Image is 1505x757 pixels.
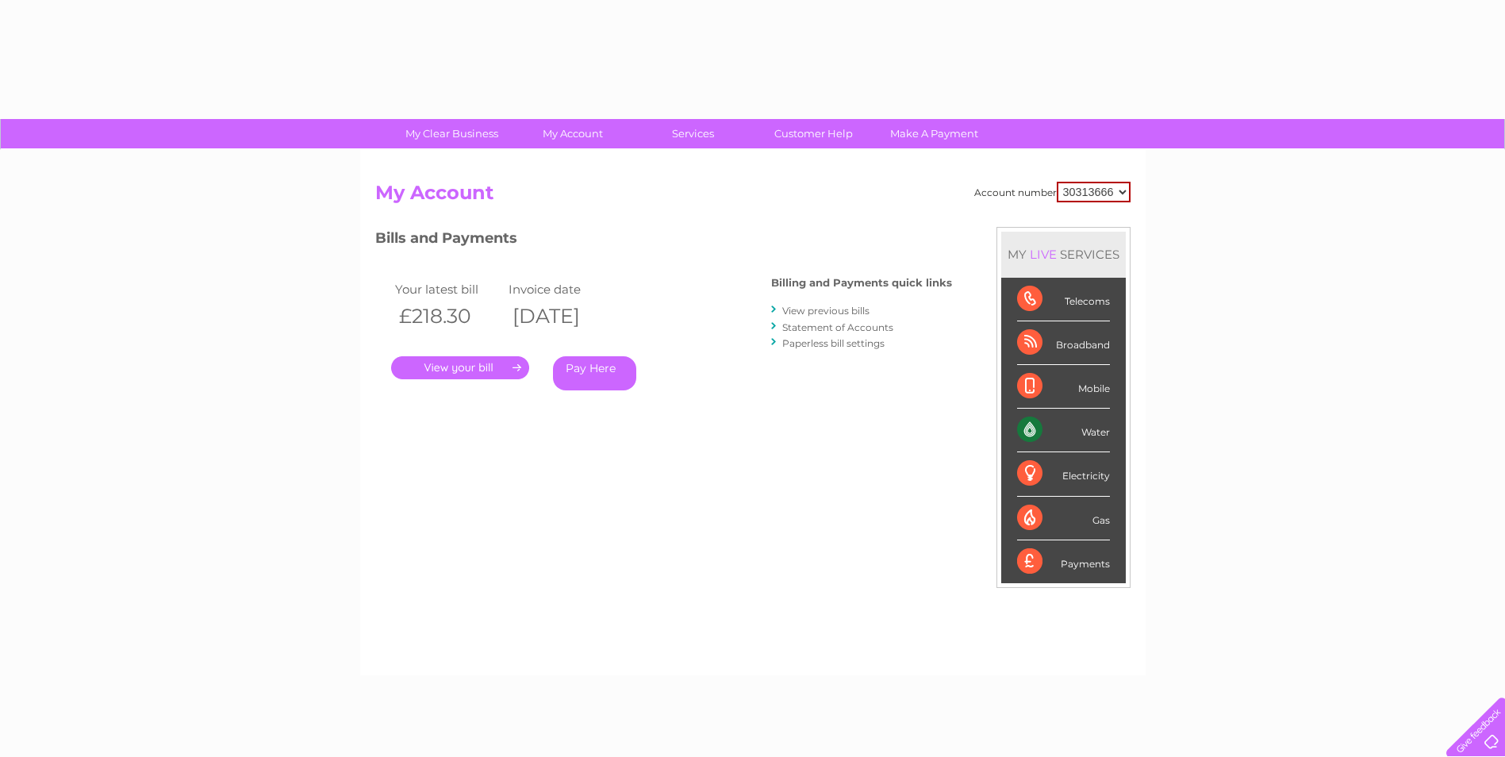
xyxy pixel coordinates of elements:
div: Broadband [1017,321,1110,365]
a: Paperless bill settings [782,337,885,349]
a: Services [628,119,758,148]
div: Gas [1017,497,1110,540]
div: Payments [1017,540,1110,583]
div: Water [1017,409,1110,452]
h2: My Account [375,182,1131,212]
a: Customer Help [748,119,879,148]
a: My Account [507,119,638,148]
a: Pay Here [553,356,636,390]
div: Electricity [1017,452,1110,496]
h4: Billing and Payments quick links [771,277,952,289]
div: Mobile [1017,365,1110,409]
div: LIVE [1027,247,1060,262]
div: MY SERVICES [1001,232,1126,277]
div: Account number [974,182,1131,202]
td: Invoice date [505,279,619,300]
div: Telecoms [1017,278,1110,321]
h3: Bills and Payments [375,227,952,255]
a: Make A Payment [869,119,1000,148]
a: View previous bills [782,305,870,317]
a: My Clear Business [386,119,517,148]
th: [DATE] [505,300,619,332]
a: . [391,356,529,379]
a: Statement of Accounts [782,321,893,333]
th: £218.30 [391,300,505,332]
td: Your latest bill [391,279,505,300]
